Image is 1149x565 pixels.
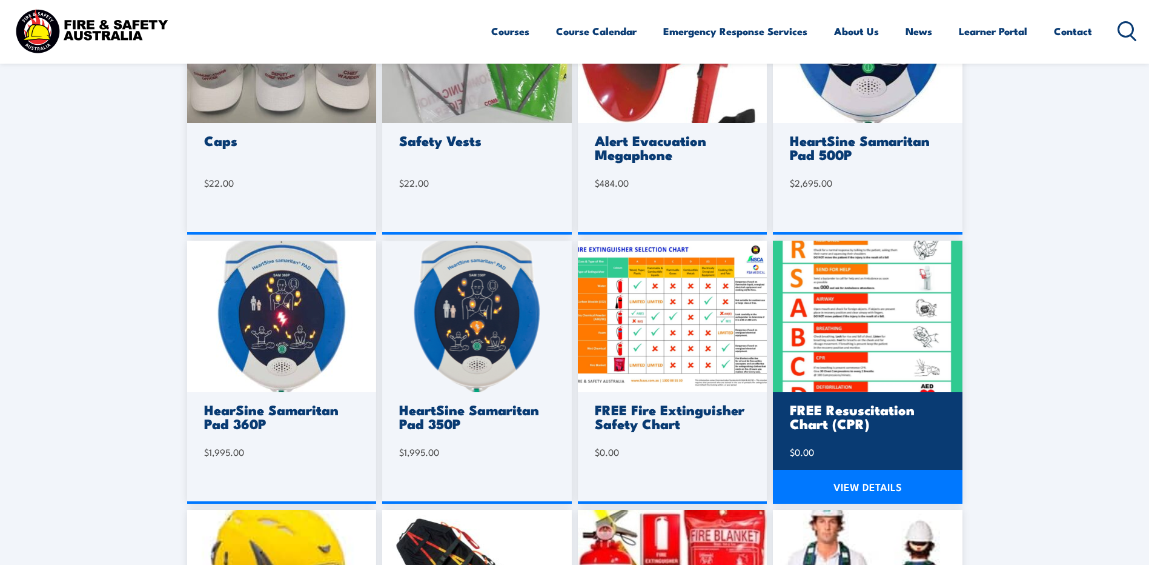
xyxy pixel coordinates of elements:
h3: HeartSine Samaritan Pad 350P [399,403,551,430]
span: $ [790,446,795,458]
h3: Alert Evacuation Megaphone [595,133,747,161]
a: Course Calendar [556,15,637,47]
bdi: 22.00 [399,176,429,189]
span: $ [595,176,600,189]
h3: HeartSine Samaritan Pad 500P [790,133,942,161]
h3: Caps [204,133,356,147]
bdi: 2,695.00 [790,176,832,189]
h3: FREE Fire Extinguisher Safety Chart [595,403,747,430]
img: FREE Resuscitation Chart – What are the 7 steps to CPR Chart / Sign / Poster [773,241,962,392]
bdi: 1,995.00 [399,446,439,458]
a: News [906,15,932,47]
a: Contact [1054,15,1092,47]
a: Courses [491,15,529,47]
img: 350.png [382,241,572,392]
a: About Us [834,15,879,47]
span: $ [204,176,209,189]
span: $ [399,446,404,458]
bdi: 22.00 [204,176,234,189]
img: 360.jpg [187,241,377,392]
span: $ [204,446,209,458]
a: VIEW DETAILS [773,470,962,504]
a: Learner Portal [959,15,1027,47]
img: Fire-Extinguisher-Chart.png [578,241,767,392]
bdi: 0.00 [595,446,619,458]
span: $ [595,446,600,458]
h3: Safety Vests [399,133,551,147]
h3: FREE Resuscitation Chart (CPR) [790,403,942,430]
span: $ [399,176,404,189]
bdi: 484.00 [595,176,629,189]
h3: HearSine Samaritan Pad 360P [204,403,356,430]
bdi: 0.00 [790,446,814,458]
bdi: 1,995.00 [204,446,244,458]
a: Emergency Response Services [663,15,807,47]
span: $ [790,176,795,189]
